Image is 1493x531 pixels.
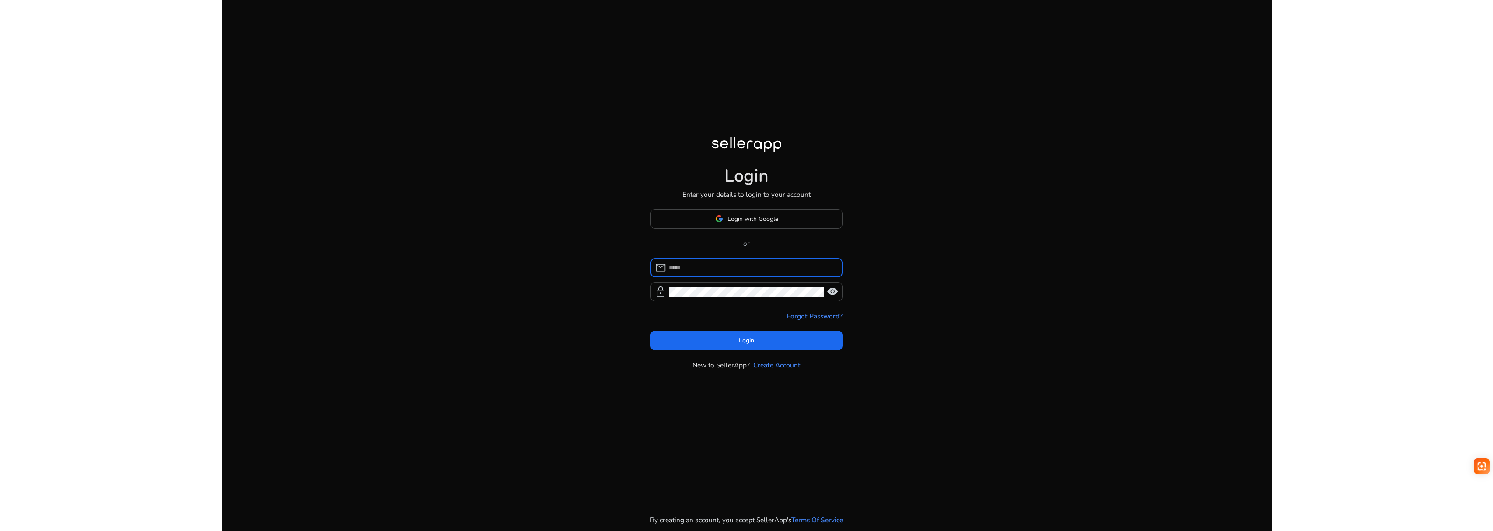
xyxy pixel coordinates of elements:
button: Login with Google [650,209,843,229]
span: lock [655,286,666,297]
span: Login with Google [727,214,778,224]
p: or [650,238,843,248]
span: visibility [827,286,838,297]
img: google-logo.svg [715,215,723,223]
a: Forgot Password? [787,311,843,321]
button: Login [650,331,843,350]
p: New to SellerApp? [692,360,750,370]
a: Terms Of Service [791,515,843,525]
a: Create Account [753,360,801,370]
p: Enter your details to login to your account [682,189,811,199]
span: Login [739,336,754,345]
h1: Login [724,166,769,187]
span: mail [655,262,666,273]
